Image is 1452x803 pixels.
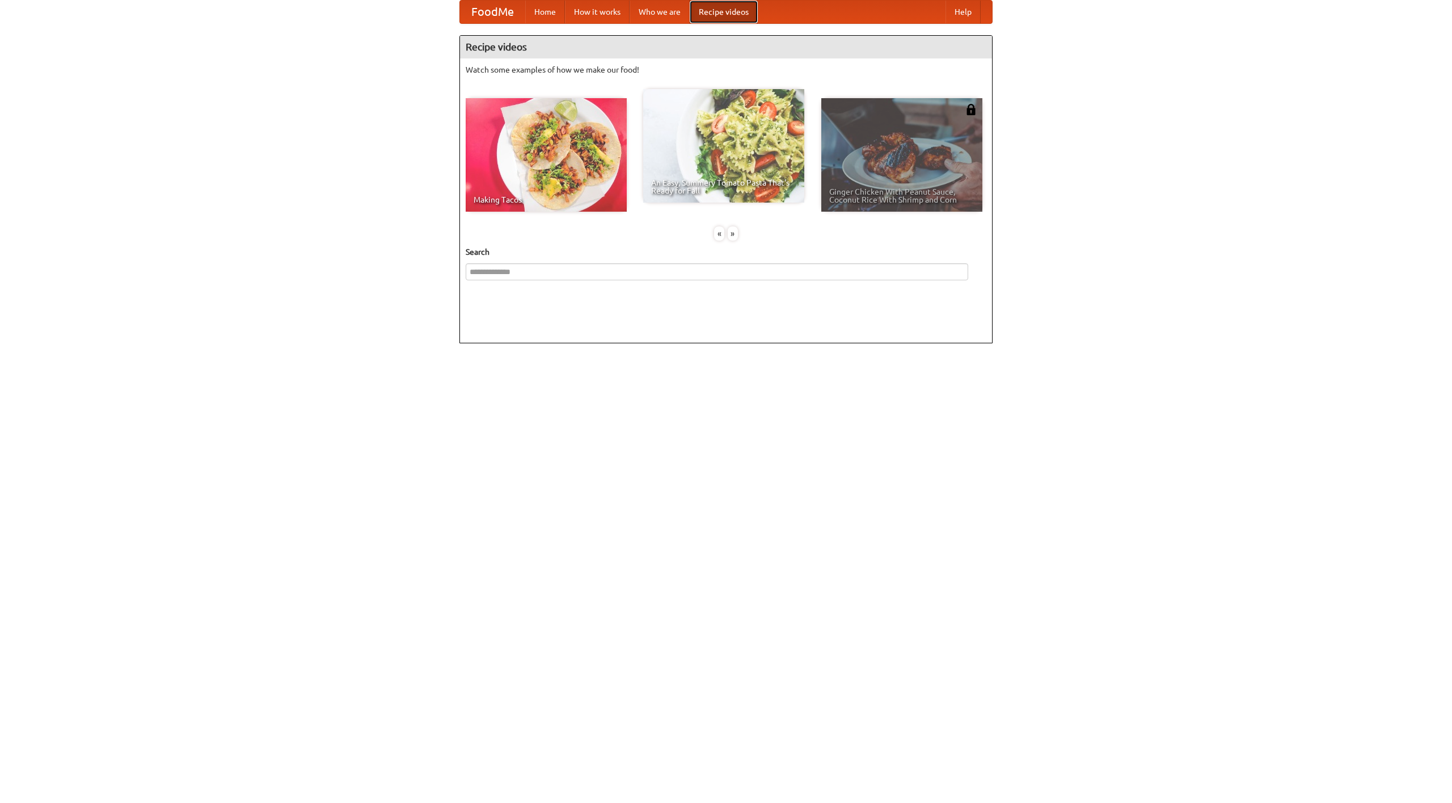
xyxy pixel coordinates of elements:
span: An Easy, Summery Tomato Pasta That's Ready for Fall [651,179,796,195]
a: How it works [565,1,630,23]
a: Recipe videos [690,1,758,23]
a: Who we are [630,1,690,23]
span: Making Tacos [474,196,619,204]
p: Watch some examples of how we make our food! [466,64,986,75]
a: Home [525,1,565,23]
h5: Search [466,246,986,258]
a: Help [946,1,981,23]
a: FoodMe [460,1,525,23]
div: « [714,226,724,241]
a: An Easy, Summery Tomato Pasta That's Ready for Fall [643,89,804,203]
img: 483408.png [965,104,977,115]
a: Making Tacos [466,98,627,212]
div: » [728,226,738,241]
h4: Recipe videos [460,36,992,58]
